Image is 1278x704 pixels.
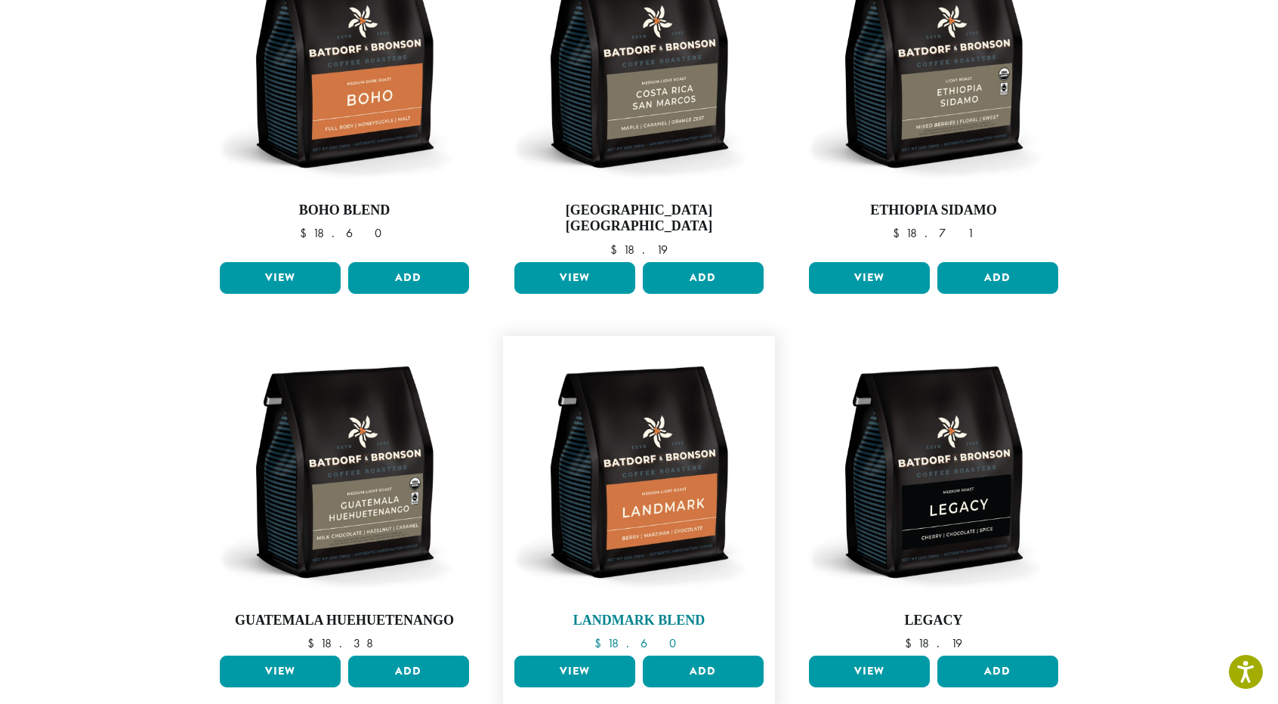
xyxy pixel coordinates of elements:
[300,225,389,241] bdi: 18.60
[514,656,635,687] a: View
[307,635,320,651] span: $
[348,656,469,687] button: Add
[610,242,623,258] span: $
[511,344,767,650] a: Landmark Blend $18.60
[610,242,668,258] bdi: 18.19
[511,344,767,601] img: BB-12oz-Landmark-Stock.webp
[805,344,1062,650] a: Legacy $18.19
[937,656,1058,687] button: Add
[307,635,381,651] bdi: 18.38
[809,262,930,294] a: View
[348,262,469,294] button: Add
[937,262,1058,294] button: Add
[220,262,341,294] a: View
[514,262,635,294] a: View
[300,225,313,241] span: $
[893,225,974,241] bdi: 18.71
[511,202,767,235] h4: [GEOGRAPHIC_DATA] [GEOGRAPHIC_DATA]
[594,635,684,651] bdi: 18.60
[511,613,767,629] h4: Landmark Blend
[805,613,1062,629] h4: Legacy
[216,344,473,650] a: Guatemala Huehuetenango $18.38
[216,344,473,601] img: BB-12oz-FTO-Guatemala-Huhutenango-Stock.webp
[893,225,906,241] span: $
[643,656,764,687] button: Add
[809,656,930,687] a: View
[594,635,607,651] span: $
[643,262,764,294] button: Add
[905,635,918,651] span: $
[805,344,1062,601] img: BB-12oz-Legacy-Stock.webp
[805,202,1062,219] h4: Ethiopia Sidamo
[220,656,341,687] a: View
[216,202,473,219] h4: Boho Blend
[216,613,473,629] h4: Guatemala Huehuetenango
[905,635,962,651] bdi: 18.19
